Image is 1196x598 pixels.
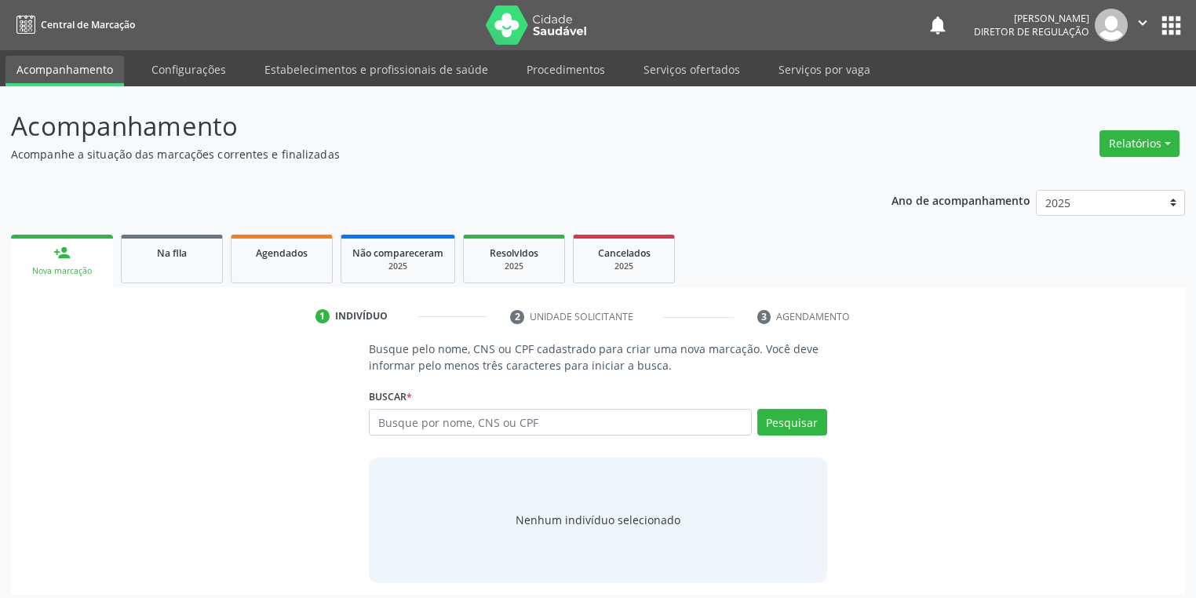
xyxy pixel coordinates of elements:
button: Pesquisar [757,409,827,436]
div: Nenhum indivíduo selecionado [516,512,680,528]
div: 1 [315,309,330,323]
a: Configurações [140,56,237,83]
p: Ano de acompanhamento [892,190,1030,210]
span: Resolvidos [490,246,538,260]
label: Buscar [369,385,412,409]
button: Relatórios [1099,130,1180,157]
span: Agendados [256,246,308,260]
button: notifications [927,14,949,36]
a: Procedimentos [516,56,616,83]
span: Não compareceram [352,246,443,260]
a: Serviços ofertados [633,56,751,83]
div: 2025 [475,261,553,272]
p: Acompanhamento [11,107,833,146]
div: Indivíduo [335,309,388,323]
button:  [1128,9,1158,42]
div: 2025 [352,261,443,272]
input: Busque por nome, CNS ou CPF [369,409,752,436]
p: Busque pelo nome, CNS ou CPF cadastrado para criar uma nova marcação. Você deve informar pelo men... [369,341,827,374]
a: Central de Marcação [11,12,135,38]
div: 2025 [585,261,663,272]
span: Diretor de regulação [974,25,1089,38]
span: Na fila [157,246,187,260]
div: [PERSON_NAME] [974,12,1089,25]
div: Nova marcação [22,265,102,277]
a: Estabelecimentos e profissionais de saúde [253,56,499,83]
span: Central de Marcação [41,18,135,31]
i:  [1134,14,1151,31]
p: Acompanhe a situação das marcações correntes e finalizadas [11,146,833,162]
button: apps [1158,12,1185,39]
a: Serviços por vaga [768,56,881,83]
a: Acompanhamento [5,56,124,86]
div: person_add [53,244,71,261]
img: img [1095,9,1128,42]
span: Cancelados [598,246,651,260]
